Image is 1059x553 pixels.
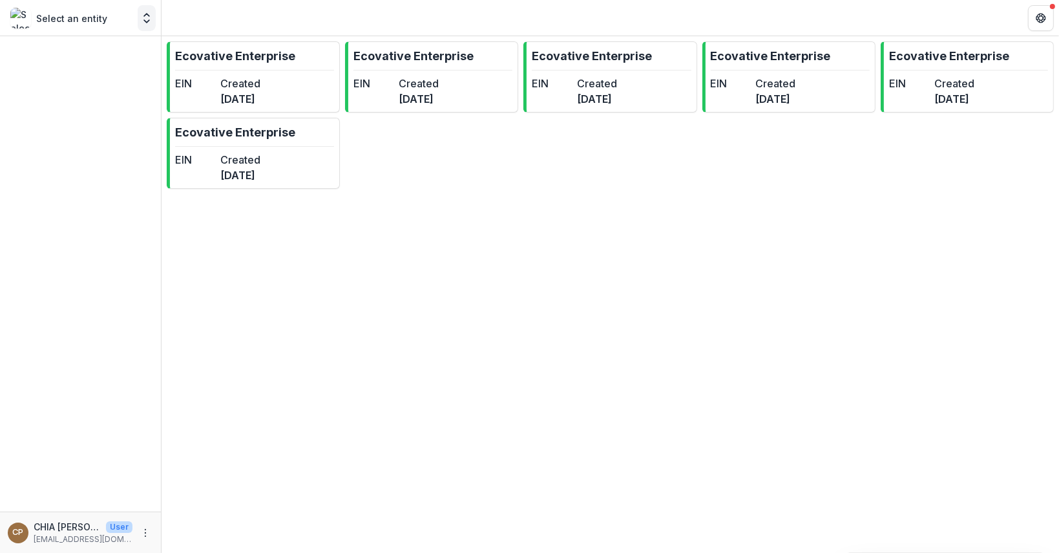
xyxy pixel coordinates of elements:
[756,76,796,91] dt: Created
[399,91,439,107] dd: [DATE]
[532,47,652,65] p: Ecovative Enterprise
[889,76,929,91] dt: EIN
[220,76,260,91] dt: Created
[523,41,697,113] a: Ecovative EnterpriseEINCreated[DATE]
[220,168,260,183] dd: [DATE]
[353,76,393,91] dt: EIN
[577,76,617,91] dt: Created
[702,41,876,113] a: Ecovative EnterpriseEINCreated[DATE]
[138,5,156,31] button: Open entity switcher
[13,528,24,537] div: CHIA SIOK PHENG
[532,76,572,91] dt: EIN
[889,47,1009,65] p: Ecovative Enterprise
[34,520,101,534] p: CHIA [PERSON_NAME]
[934,76,974,91] dt: Created
[1028,5,1054,31] button: Get Help
[106,521,132,533] p: User
[934,91,974,107] dd: [DATE]
[220,91,260,107] dd: [DATE]
[353,47,474,65] p: Ecovative Enterprise
[756,91,796,107] dd: [DATE]
[577,91,617,107] dd: [DATE]
[36,12,107,25] p: Select an entity
[711,76,751,91] dt: EIN
[881,41,1054,113] a: Ecovative EnterpriseEINCreated[DATE]
[167,118,340,189] a: Ecovative EnterpriseEINCreated[DATE]
[138,525,153,541] button: More
[167,41,340,113] a: Ecovative EnterpriseEINCreated[DATE]
[34,534,132,545] p: [EMAIL_ADDRESS][DOMAIN_NAME]
[175,124,295,141] p: Ecovative Enterprise
[175,76,215,91] dt: EIN
[345,41,518,113] a: Ecovative EnterpriseEINCreated[DATE]
[175,47,295,65] p: Ecovative Enterprise
[10,8,31,28] img: Select an entity
[220,152,260,168] dt: Created
[711,47,831,65] p: Ecovative Enterprise
[175,152,215,168] dt: EIN
[399,76,439,91] dt: Created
